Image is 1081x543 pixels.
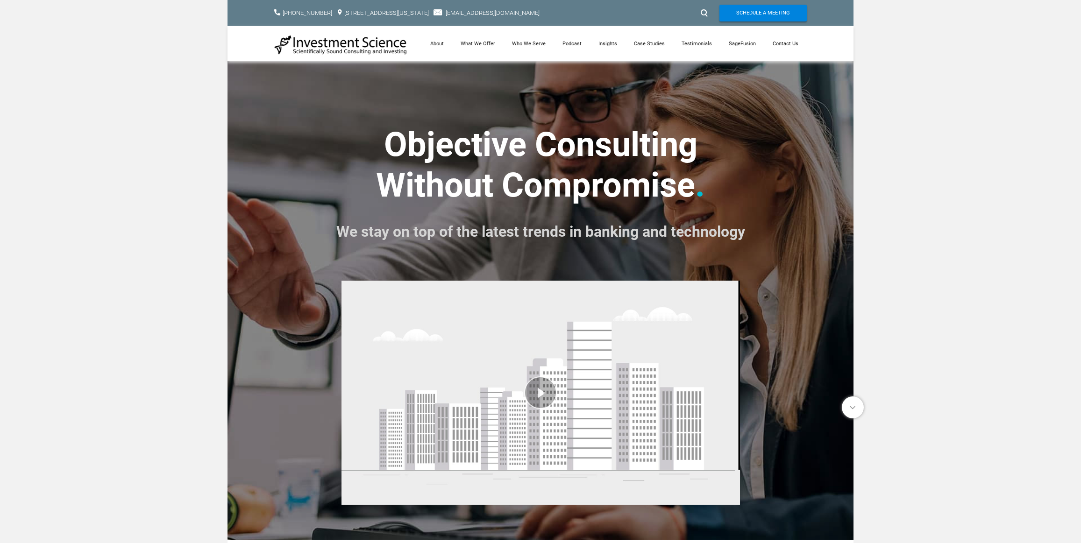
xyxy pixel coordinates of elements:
strong: ​Objective Consulting ​Without Compromise [376,125,697,205]
a: Schedule A Meeting [719,5,807,21]
a: Contact Us [764,26,807,61]
a: Case Studies [626,26,673,61]
a: About [422,26,452,61]
span: Schedule A Meeting [736,5,790,21]
a: [PHONE_NUMBER] [283,9,332,16]
a: Testimonials [673,26,720,61]
a: [STREET_ADDRESS][US_STATE]​ [344,9,429,16]
a: Who We Serve [504,26,554,61]
a: [EMAIL_ADDRESS][DOMAIN_NAME] [446,9,540,16]
img: Investment Science | NYC Consulting Services [274,35,407,55]
font: . [695,165,705,205]
a: SageFusion [720,26,764,61]
a: Insights [590,26,626,61]
div: Video: stardomvideos_final__1__499.mp4 [341,274,740,512]
div: play video [341,274,740,512]
a: What We Offer [452,26,504,61]
font: We stay on top of the latest trends in banking and technology [336,223,745,240]
a: Podcast [554,26,590,61]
